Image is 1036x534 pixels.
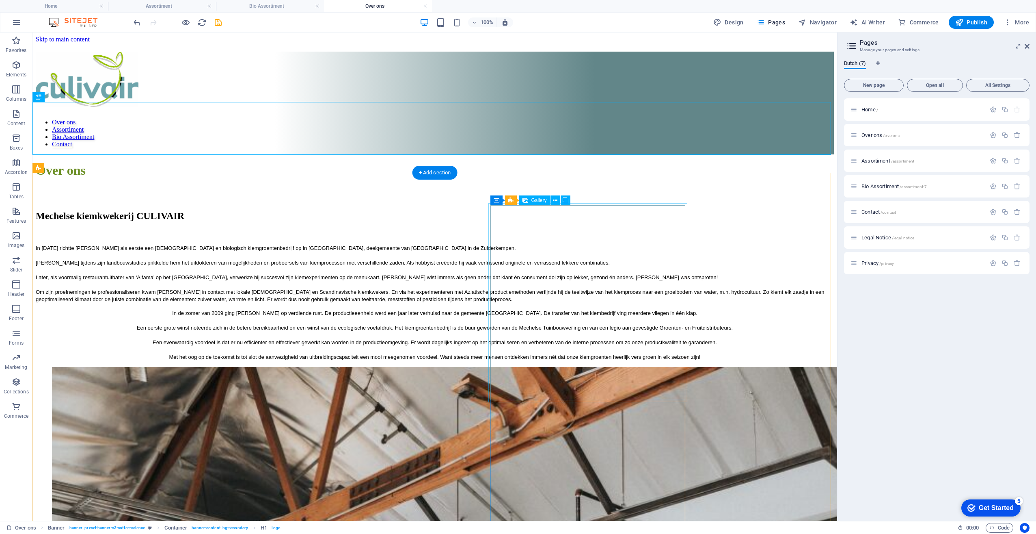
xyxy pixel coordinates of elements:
[710,16,747,29] button: Design
[3,3,57,10] a: Skip to main content
[861,234,914,241] span: Click to open page
[859,260,986,266] div: Privacy/privacy
[9,340,24,346] p: Forms
[986,523,1013,533] button: Code
[972,525,973,531] span: :
[60,2,68,10] div: 5
[989,523,1010,533] span: Code
[795,16,840,29] button: Navigator
[181,17,190,27] button: Click here to leave preview mode and continue editing
[757,18,785,26] span: Pages
[883,133,900,138] span: /overons
[261,523,267,533] span: Click to select. Double-click to edit
[48,523,281,533] nav: breadcrumb
[148,525,152,530] i: This element is a customizable preset
[1014,132,1021,139] div: Remove
[990,183,997,190] div: Settings
[4,389,28,395] p: Collections
[970,83,1026,88] span: All Settings
[990,234,997,241] div: Settings
[1000,16,1032,29] button: More
[876,108,878,112] span: /
[844,59,866,70] span: Dutch (7)
[1001,260,1008,267] div: Duplicate
[270,523,280,533] span: . logo
[895,16,942,29] button: Commerce
[1001,132,1008,139] div: Duplicate
[1014,208,1021,215] div: Remove
[859,158,986,163] div: Assortiment/assortiment
[1001,157,1008,164] div: Duplicate
[9,315,24,322] p: Footer
[324,2,432,11] h4: Over ons
[1001,183,1008,190] div: Duplicate
[10,267,23,273] p: Slider
[859,235,986,240] div: Legal Notice/legal-notice
[7,120,25,127] p: Content
[24,9,59,16] div: Get Started
[859,132,986,138] div: Over ons/overons
[861,183,927,189] span: Bio Assortiment
[216,2,324,11] h4: Bio Assortiment
[6,218,26,224] p: Features
[798,18,837,26] span: Navigator
[10,145,23,151] p: Boxes
[861,106,878,113] span: Click to open page
[879,261,894,266] span: /privacy
[1014,260,1021,267] div: Remove
[911,83,959,88] span: Open all
[898,18,939,26] span: Commerce
[1020,523,1030,533] button: Usercentrics
[108,2,216,11] h4: Assortiment
[132,18,142,27] i: Undo: Delete elements (Ctrl+Z)
[5,169,28,176] p: Accordion
[4,413,28,419] p: Commerce
[861,260,894,266] span: Click to open page
[1014,183,1021,190] div: Remove
[132,17,142,27] button: undo
[846,16,888,29] button: AI Writer
[5,364,27,371] p: Marketing
[966,523,979,533] span: 00 00
[966,79,1030,92] button: All Settings
[8,242,25,249] p: Images
[468,17,497,27] button: 100%
[955,18,987,26] span: Publish
[844,79,904,92] button: New page
[990,132,997,139] div: Settings
[990,106,997,113] div: Settings
[197,17,207,27] button: reload
[860,39,1030,46] h2: Pages
[1014,106,1021,113] div: The startpage cannot be deleted
[860,46,1013,54] h3: Manage your pages and settings
[1001,106,1008,113] div: Duplicate
[214,18,223,27] i: Save (Ctrl+S)
[861,132,900,138] span: Over ons
[1001,208,1008,215] div: Duplicate
[412,166,458,180] div: + Add section
[6,4,66,21] div: Get Started 5 items remaining, 0% complete
[949,16,994,29] button: Publish
[480,17,493,27] h6: 100%
[990,208,997,215] div: Settings
[68,523,145,533] span: . banner .preset-banner-v3-coffee-science
[6,523,36,533] a: Click to cancel selection. Double-click to open Pages
[892,236,915,240] span: /legal-notice
[213,17,223,27] button: save
[848,83,900,88] span: New page
[844,60,1030,76] div: Language Tabs
[190,523,248,533] span: . banner-content .bg-secondary
[753,16,788,29] button: Pages
[6,96,26,102] p: Columns
[6,72,27,78] p: Elements
[710,16,747,29] div: Design (Ctrl+Alt+Y)
[8,291,24,297] p: Header
[48,523,65,533] span: Click to select. Double-click to edit
[958,523,979,533] h6: Session time
[197,18,207,27] i: Reload page
[861,209,896,215] span: Click to open page
[6,47,26,54] p: Favorites
[164,523,187,533] span: Click to select. Double-click to edit
[1014,234,1021,241] div: Remove
[9,193,24,200] p: Tables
